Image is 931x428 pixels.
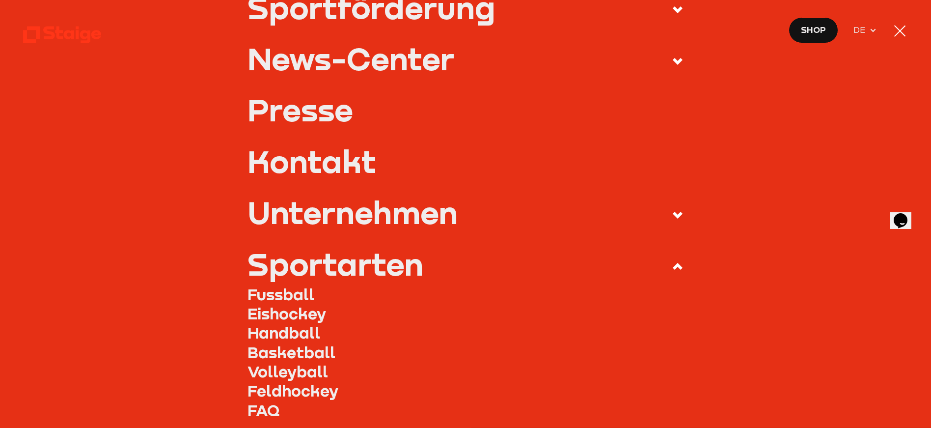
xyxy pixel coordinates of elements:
div: Sportarten [247,249,423,280]
a: Basketball [247,342,684,362]
div: News-Center [247,43,454,74]
a: Volleyball [247,362,684,381]
span: Shop [801,23,826,36]
a: Shop [789,17,838,43]
a: Eishockey [247,304,684,323]
div: Unternehmen [247,197,458,228]
iframe: chat widget [890,200,921,229]
a: Presse [247,94,684,125]
a: Fussball [247,285,684,304]
span: DE [853,23,869,37]
a: Feldhockey [247,381,684,400]
a: FAQ [247,400,684,420]
a: Handball [247,323,684,342]
a: Kontakt [247,146,684,177]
